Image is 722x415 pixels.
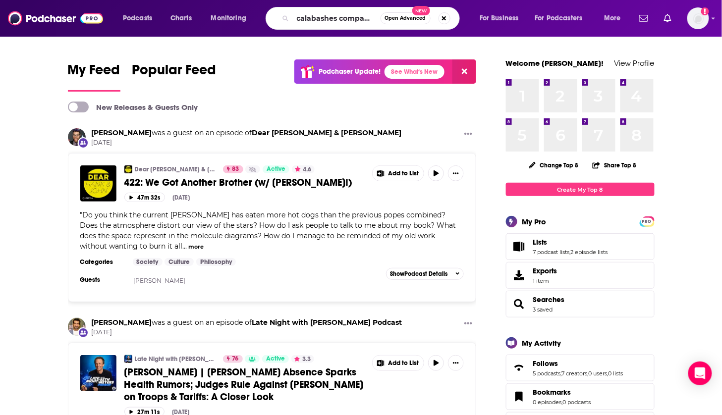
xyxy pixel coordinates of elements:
a: Active [262,355,289,363]
button: Show More Button [448,165,464,181]
a: 422: We Got Another Brother (w/ [PERSON_NAME]!) [124,176,365,189]
input: Search podcasts, credits, & more... [293,10,381,26]
span: Exports [533,266,557,275]
a: Searches [533,295,565,304]
img: Podchaser - Follow, Share and Rate Podcasts [8,9,103,28]
a: Welcome [PERSON_NAME]! [506,58,604,68]
span: ... [183,242,187,251]
a: Late Night with Seth Meyers Podcast [252,318,402,327]
img: Dear Hank & John [124,165,132,173]
div: Open Intercom Messenger [688,362,712,385]
span: Follows [506,355,655,381]
a: 5 podcasts [533,370,561,377]
span: Follows [533,359,558,368]
span: Bookmarks [506,383,655,410]
button: open menu [204,10,259,26]
span: 83 [232,164,239,174]
a: Dear [PERSON_NAME] & [PERSON_NAME] [135,165,217,173]
a: 83 [223,165,243,173]
h3: was a guest on an episode of [92,128,402,138]
img: Kumail Nanjiani [68,318,86,336]
span: [DATE] [92,139,402,147]
img: Late Night with Seth Meyers Podcast [124,355,132,363]
div: New Appearance [78,137,89,148]
a: Follows [533,359,623,368]
a: Philosophy [196,258,236,266]
button: open menu [529,10,597,26]
span: Do you think the current [PERSON_NAME] has eaten more hot dogs than the previous popes combined? ... [80,210,456,251]
a: PRO [641,217,653,225]
button: Show More Button [373,166,424,181]
h3: Guests [80,276,125,284]
a: Travis McElroy [92,128,152,137]
a: Show notifications dropdown [635,10,652,27]
div: New Appearance [78,327,89,338]
img: Kumail Nanjiani | Trump's Absence Sparks Health Rumors; Judges Rule Against Trump on Troops & Tar... [80,355,116,391]
span: PRO [641,218,653,225]
button: Show More Button [460,318,476,330]
div: [DATE] [173,194,190,201]
img: User Profile [687,7,709,29]
button: 47m 32s [124,193,165,202]
a: 0 lists [609,370,623,377]
a: 0 podcasts [563,399,591,406]
img: 422: We Got Another Brother (w/ Travis McElroy!) [80,165,116,202]
a: View Profile [614,58,655,68]
a: Charts [164,10,198,26]
span: Logged in as WorldWide452 [687,7,709,29]
a: Active [263,165,289,173]
a: Bookmarks [533,388,591,397]
a: Late Night with [PERSON_NAME] Podcast [135,355,217,363]
span: New [412,6,430,15]
span: 1 item [533,277,557,284]
span: Lists [506,233,655,260]
button: open menu [597,10,633,26]
a: Lists [533,238,608,247]
a: Show notifications dropdown [660,10,675,27]
span: , [570,249,571,256]
a: Follows [509,361,529,375]
a: New Releases & Guests Only [68,102,198,112]
button: Show More Button [448,355,464,371]
span: Add to List [389,360,419,367]
button: ShowPodcast Details [386,268,464,280]
a: Lists [509,240,529,254]
span: More [604,11,621,25]
p: Podchaser Update! [319,67,381,76]
span: My Feed [68,61,120,84]
button: more [188,243,204,251]
img: Travis McElroy [68,128,86,146]
a: Searches [509,297,529,311]
span: Podcasts [123,11,152,25]
a: Society [133,258,163,266]
a: Dear Hank & John [252,128,402,137]
span: [DATE] [92,328,402,337]
button: Show profile menu [687,7,709,29]
span: Active [266,354,285,364]
button: open menu [116,10,165,26]
a: 3 saved [533,306,553,313]
div: My Activity [522,338,561,348]
span: For Podcasters [535,11,583,25]
a: [PERSON_NAME] | [PERSON_NAME] Absence Sparks Health Rumors; Judges Rule Against [PERSON_NAME] on ... [124,366,365,403]
span: , [562,399,563,406]
button: Show More Button [373,356,424,370]
span: Show Podcast Details [390,270,448,277]
span: For Business [480,11,519,25]
a: 7 podcast lists [533,249,570,256]
span: Exports [509,268,529,282]
a: Bookmarks [509,390,529,404]
span: " [80,210,456,251]
a: 76 [223,355,243,363]
span: Popular Feed [132,61,217,84]
a: Exports [506,262,655,289]
h3: Categories [80,258,125,266]
a: 2 episode lists [571,249,608,256]
button: Change Top 8 [523,159,585,171]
